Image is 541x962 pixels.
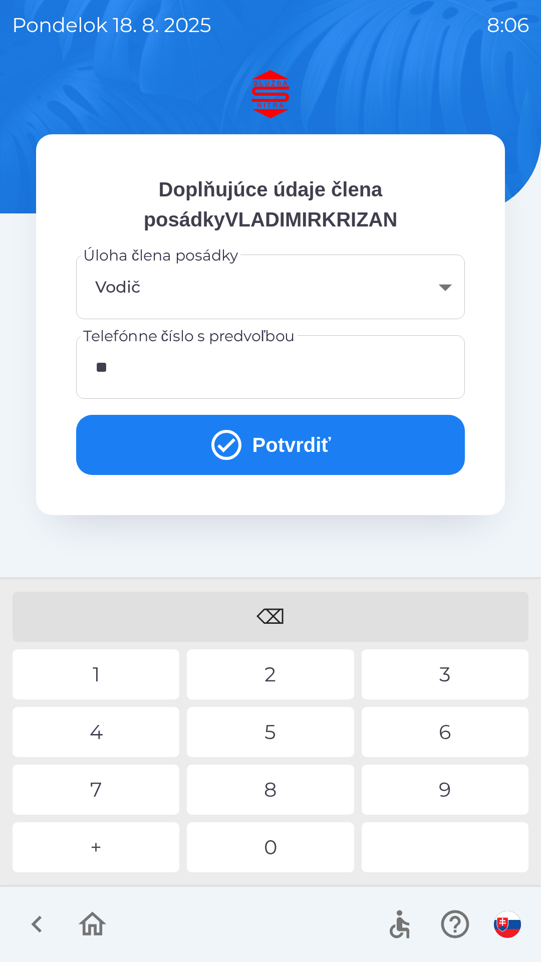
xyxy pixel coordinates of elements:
button: Potvrdiť [76,415,465,475]
label: Telefónne číslo s predvoľbou [83,325,295,347]
div: Vodič [88,267,453,307]
label: Úloha člena posádky [83,245,238,266]
p: pondelok 18. 8. 2025 [12,10,211,40]
p: 8:06 [487,10,529,40]
img: Logo [36,70,505,118]
img: sk flag [494,911,521,938]
p: Doplňujúce údaje člena posádkyVLADIMIRKRIZAN [76,174,465,234]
